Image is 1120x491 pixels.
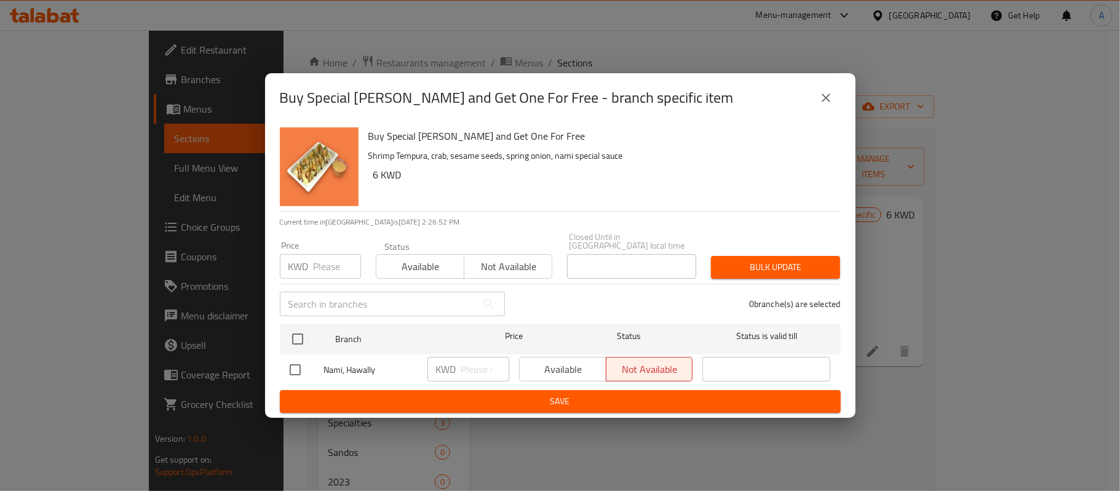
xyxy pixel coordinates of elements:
[565,329,693,344] span: Status
[368,127,831,145] h6: Buy Special [PERSON_NAME] and Get One For Free
[749,298,841,310] p: 0 branche(s) are selected
[280,292,477,316] input: Search in branches
[335,332,463,347] span: Branch
[280,217,841,228] p: Current time in [GEOGRAPHIC_DATA] is [DATE] 2:26:52 PM
[373,166,831,183] h6: 6 KWD
[376,254,464,279] button: Available
[711,256,840,279] button: Bulk update
[324,362,418,378] span: Nami, Hawally
[381,258,459,276] span: Available
[464,254,552,279] button: Not available
[288,259,309,274] p: KWD
[436,362,456,377] p: KWD
[702,329,830,344] span: Status is valid till
[280,88,734,108] h2: Buy Special [PERSON_NAME] and Get One For Free - branch specific item
[280,390,841,413] button: Save
[290,394,831,409] span: Save
[473,329,555,344] span: Price
[314,254,361,279] input: Please enter price
[721,260,830,275] span: Bulk update
[461,357,509,381] input: Please enter price
[368,148,831,164] p: Shrimp Tempura, crab, sesame seeds, spring onion, nami special sauce
[280,127,359,206] img: Buy Special Nami Maki and Get One For Free
[469,258,547,276] span: Not available
[811,83,841,113] button: close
